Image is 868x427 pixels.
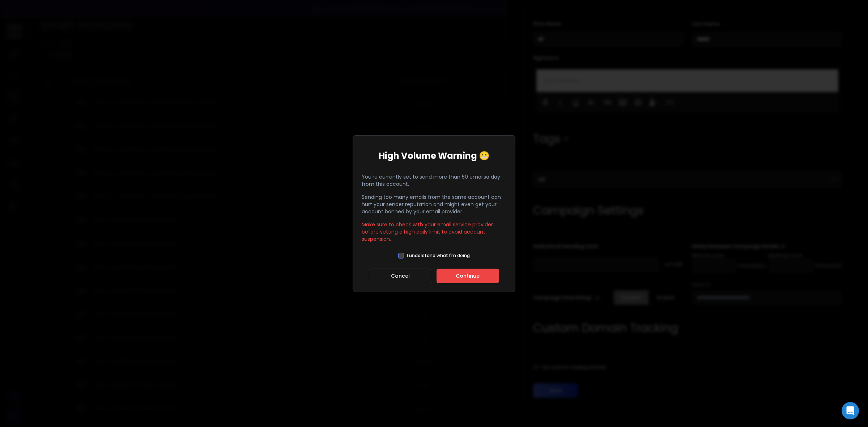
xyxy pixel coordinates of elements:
p: You're currently set to send more than a day from this account. [362,173,506,188]
div: Open Intercom Messenger [842,402,859,419]
h1: High Volume Warning 😬 [379,150,490,162]
button: Continue [437,269,499,283]
button: Cancel [369,269,432,283]
span: 50 emails [462,173,486,180]
p: Sending too many emails from the same account can hurt your sender reputation and might even get ... [362,193,506,215]
p: Make sure to check with your email service provider before setting a high daily limit to avoid ac... [362,221,506,243]
label: I understand what I'm doing [407,253,470,259]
